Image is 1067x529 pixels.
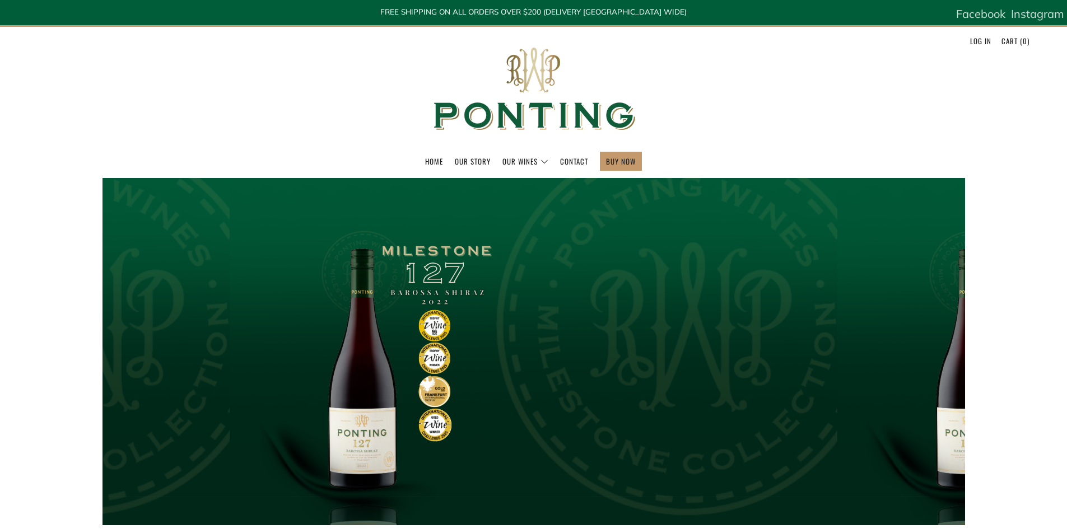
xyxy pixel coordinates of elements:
[560,152,588,170] a: Contact
[1011,3,1064,25] a: Instagram
[455,152,491,170] a: Our Story
[502,152,548,170] a: Our Wines
[606,152,636,170] a: BUY NOW
[1023,35,1027,46] span: 0
[956,7,1005,21] span: Facebook
[422,27,646,152] img: Ponting Wines
[956,3,1005,25] a: Facebook
[425,152,443,170] a: Home
[970,32,991,50] a: Log in
[1011,7,1064,21] span: Instagram
[1001,32,1029,50] a: Cart (0)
